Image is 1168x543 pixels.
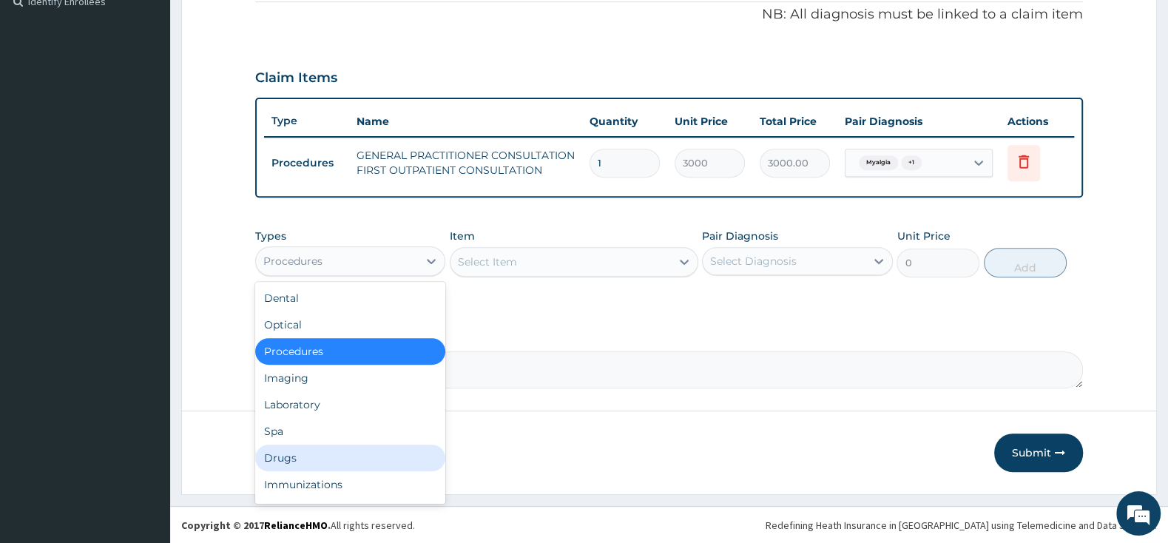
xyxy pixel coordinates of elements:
[349,141,582,185] td: GENERAL PRACTITIONER CONSULTATION FIRST OUTPATIENT CONSULTATION
[667,107,752,136] th: Unit Price
[255,418,445,445] div: Spa
[994,434,1083,472] button: Submit
[77,83,249,102] div: Chat with us now
[181,519,331,532] strong: Copyright © 2017 .
[27,74,60,111] img: d_794563401_company_1708531726252_794563401
[984,248,1067,277] button: Add
[901,155,922,170] span: + 1
[255,331,1083,343] label: Comment
[255,365,445,391] div: Imaging
[458,254,517,269] div: Select Item
[752,107,837,136] th: Total Price
[255,471,445,498] div: Immunizations
[859,155,898,170] span: Myalgia
[702,229,778,243] label: Pair Diagnosis
[710,254,797,269] div: Select Diagnosis
[263,254,323,269] div: Procedures
[255,445,445,471] div: Drugs
[255,70,337,87] h3: Claim Items
[255,285,445,311] div: Dental
[264,519,328,532] a: RelianceHMO
[255,391,445,418] div: Laboratory
[1000,107,1074,136] th: Actions
[243,7,278,43] div: Minimize live chat window
[264,107,349,135] th: Type
[450,229,475,243] label: Item
[255,338,445,365] div: Procedures
[255,498,445,525] div: Others
[255,5,1083,24] p: NB: All diagnosis must be linked to a claim item
[7,375,282,427] textarea: Type your message and hit 'Enter'
[349,107,582,136] th: Name
[582,107,667,136] th: Quantity
[255,230,286,243] label: Types
[264,149,349,177] td: Procedures
[897,229,950,243] label: Unit Price
[86,172,204,321] span: We're online!
[255,311,445,338] div: Optical
[766,518,1157,533] div: Redefining Heath Insurance in [GEOGRAPHIC_DATA] using Telemedicine and Data Science!
[837,107,1000,136] th: Pair Diagnosis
